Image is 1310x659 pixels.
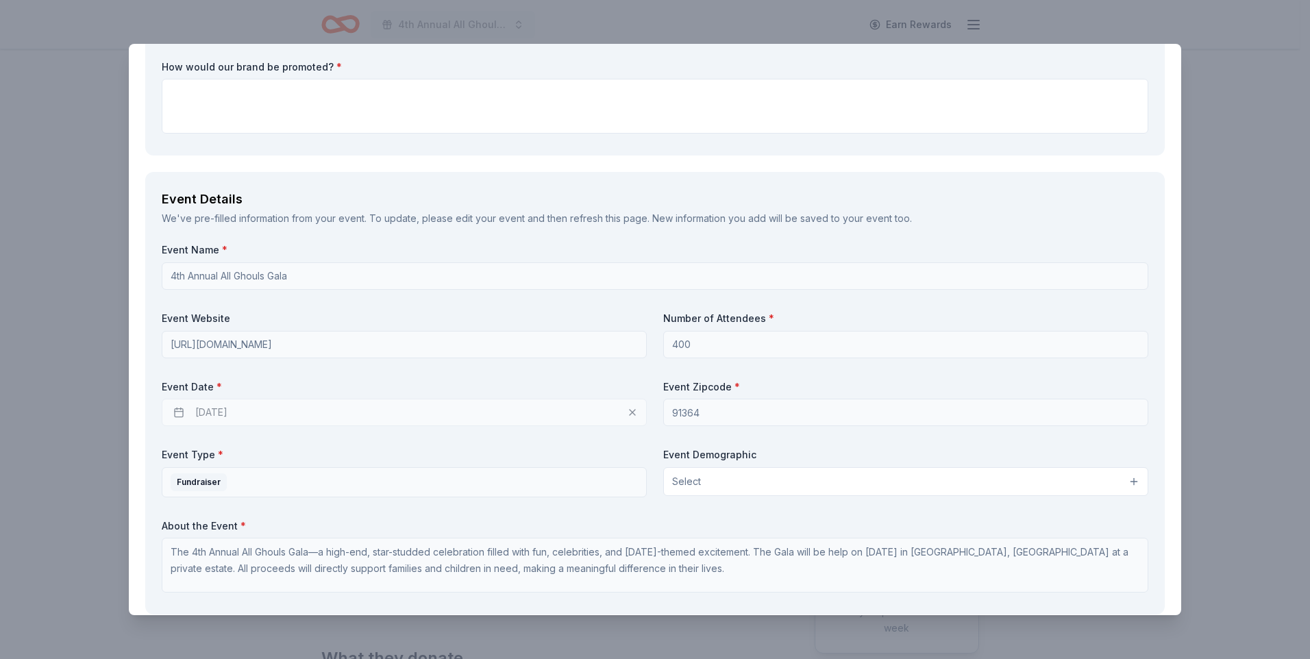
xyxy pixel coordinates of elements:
[162,312,647,325] label: Event Website
[162,243,1148,257] label: Event Name
[162,188,1148,210] div: Event Details
[663,312,1148,325] label: Number of Attendees
[162,210,1148,227] div: We've pre-filled information from your event. To update, please edit your event and then refresh ...
[663,380,1148,394] label: Event Zipcode
[171,473,227,491] div: Fundraiser
[162,538,1148,593] textarea: The 4th Annual All Ghouls Gala—a high-end, star-studded celebration filled with fun, celebrities,...
[162,467,647,497] button: Fundraiser
[162,448,647,462] label: Event Type
[663,448,1148,462] label: Event Demographic
[162,519,1148,533] label: About the Event
[162,60,1148,74] label: How would our brand be promoted?
[672,473,701,490] span: Select
[663,467,1148,496] button: Select
[162,380,647,394] label: Event Date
